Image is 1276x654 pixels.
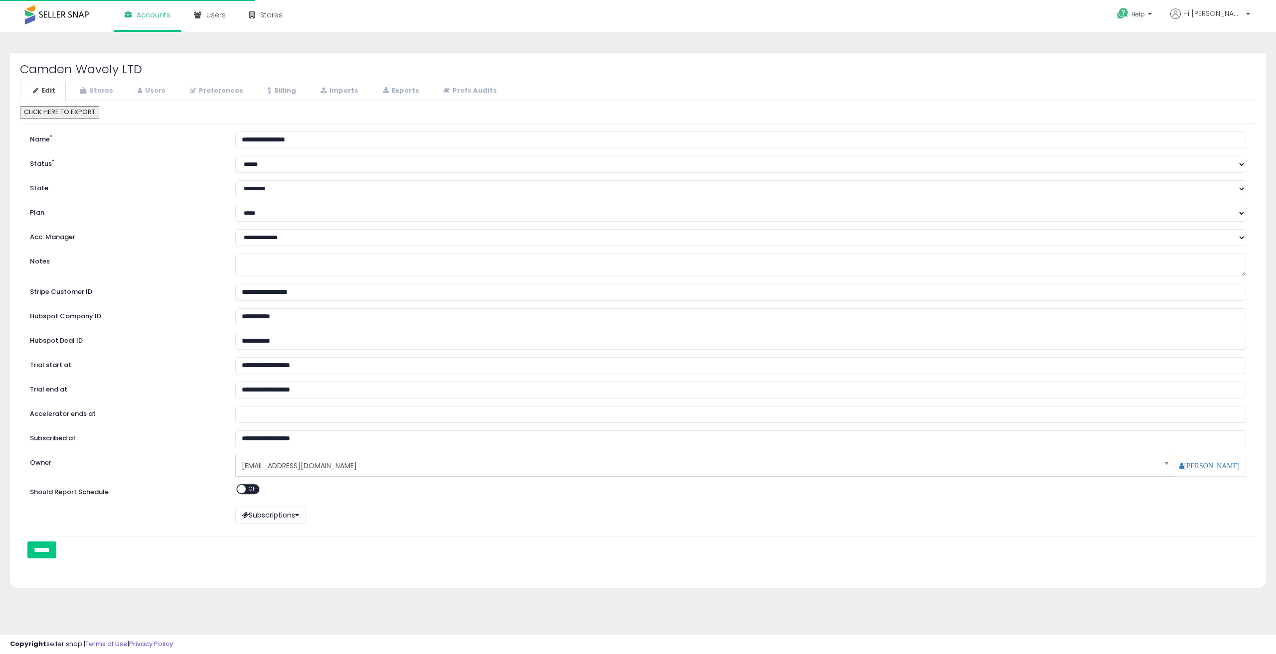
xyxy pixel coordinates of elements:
a: Users [125,81,176,101]
a: Terms of Use [85,639,128,649]
button: CLICK HERE TO EXPORT [20,106,99,119]
a: Privacy Policy [129,639,173,649]
span: Help [1131,10,1145,18]
h2: Camden Wavely LTD [20,63,1256,76]
span: Stores [260,10,283,20]
span: Users [206,10,226,20]
label: Should Report Schedule [30,488,109,497]
a: Billing [255,81,307,101]
label: Accelerator ends at [22,406,228,419]
span: Accounts [137,10,170,20]
label: Trial start at [22,357,228,370]
label: Owner [30,458,51,468]
label: Hubspot Company ID [22,308,228,321]
span: OFF [246,485,262,493]
a: Stores [67,81,124,101]
button: Subscriptions [235,507,306,523]
span: Hi [PERSON_NAME] [1183,8,1243,18]
a: Exports [370,81,430,101]
a: [PERSON_NAME] [1179,462,1240,469]
label: Status [22,156,228,169]
label: State [22,180,228,193]
label: Acc. Manager [22,229,228,242]
a: Preferences [177,81,254,101]
a: Imports [308,81,369,101]
label: Stripe Customer ID [22,284,228,297]
a: Hi [PERSON_NAME] [1170,8,1250,31]
label: Name [22,131,228,144]
label: Plan [22,205,228,218]
strong: Copyright [10,639,46,649]
div: seller snap | | [10,640,173,649]
i: Get Help [1116,7,1129,20]
a: Prefs Audits [431,81,507,101]
span: [EMAIL_ADDRESS][DOMAIN_NAME] [242,457,1154,474]
a: Edit [20,81,66,101]
label: Subscribed at [22,430,228,443]
label: Trial end at [22,382,228,394]
label: Notes [22,254,228,266]
label: Hubspot Deal ID [22,333,228,346]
